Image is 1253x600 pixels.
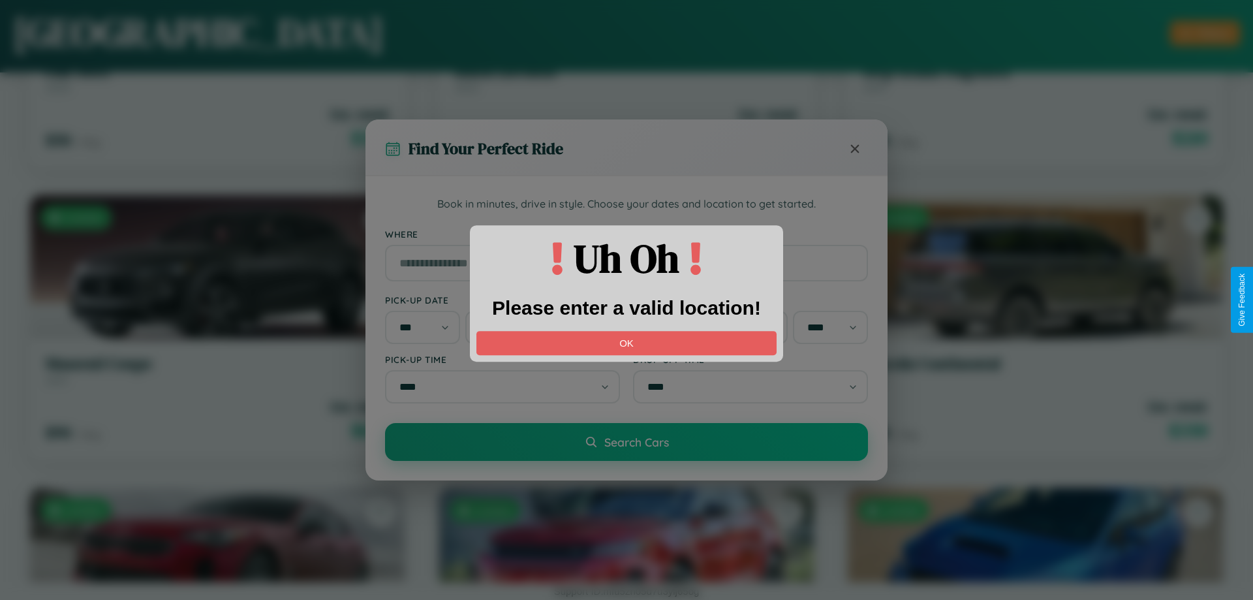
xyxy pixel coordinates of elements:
[385,294,620,306] label: Pick-up Date
[385,354,620,365] label: Pick-up Time
[385,229,868,240] label: Where
[633,354,868,365] label: Drop-off Time
[385,196,868,213] p: Book in minutes, drive in style. Choose your dates and location to get started.
[604,435,669,449] span: Search Cars
[633,294,868,306] label: Drop-off Date
[409,138,563,159] h3: Find Your Perfect Ride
